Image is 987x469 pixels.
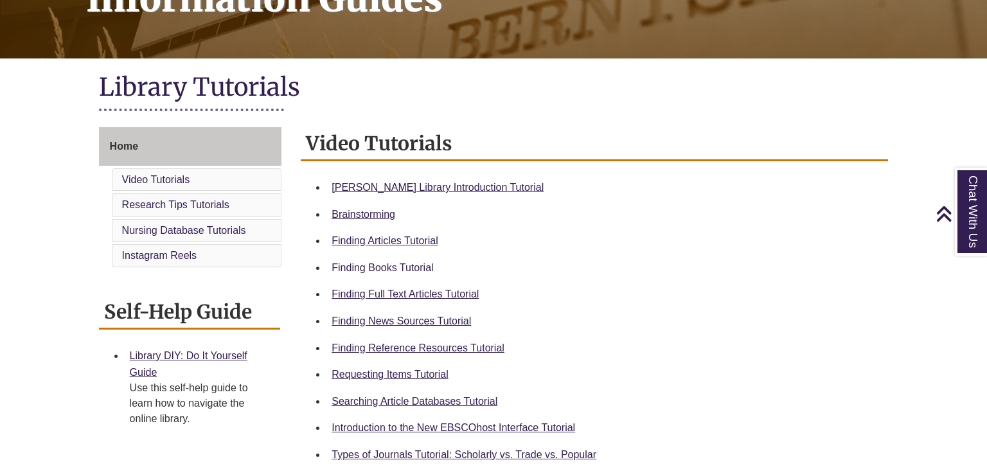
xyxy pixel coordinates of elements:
div: Use this self-help guide to learn how to navigate the online library. [130,380,271,427]
h2: Self-Help Guide [99,296,281,330]
span: Home [110,141,138,152]
a: Finding News Sources Tutorial [332,315,471,326]
a: Research Tips Tutorials [122,199,229,210]
a: Finding Reference Resources Tutorial [332,342,504,353]
h1: Library Tutorials [99,71,889,105]
a: Home [99,127,282,166]
a: Brainstorming [332,209,395,220]
h2: Video Tutorials [301,127,888,161]
a: Finding Books Tutorial [332,262,433,273]
a: Finding Full Text Articles Tutorial [332,288,479,299]
a: Back to Top [936,205,984,222]
div: Guide Page Menu [99,127,282,270]
a: Finding Articles Tutorial [332,235,438,246]
a: Searching Article Databases Tutorial [332,396,497,407]
a: [PERSON_NAME] Library Introduction Tutorial [332,182,544,193]
a: Nursing Database Tutorials [122,225,246,236]
a: Instagram Reels [122,250,197,261]
a: Requesting Items Tutorial [332,369,448,380]
a: Video Tutorials [122,174,190,185]
a: Types of Journals Tutorial: Scholarly vs. Trade vs. Popular [332,449,596,460]
a: Library DIY: Do It Yourself Guide [130,350,247,378]
a: Introduction to the New EBSCOhost Interface Tutorial [332,422,575,433]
